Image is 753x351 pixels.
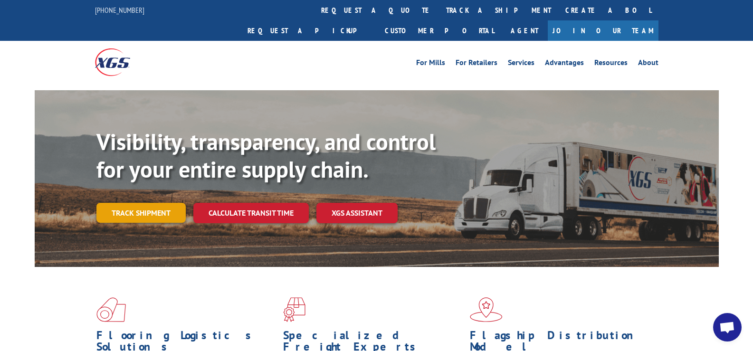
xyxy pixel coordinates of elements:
[456,59,497,69] a: For Retailers
[548,20,658,41] a: Join Our Team
[545,59,584,69] a: Advantages
[594,59,628,69] a: Resources
[713,313,742,342] div: Open chat
[283,297,305,322] img: xgs-icon-focused-on-flooring-red
[95,5,144,15] a: [PHONE_NUMBER]
[378,20,501,41] a: Customer Portal
[96,127,436,184] b: Visibility, transparency, and control for your entire supply chain.
[638,59,658,69] a: About
[240,20,378,41] a: Request a pickup
[316,203,398,223] a: XGS ASSISTANT
[470,297,503,322] img: xgs-icon-flagship-distribution-model-red
[416,59,445,69] a: For Mills
[96,203,186,223] a: Track shipment
[501,20,548,41] a: Agent
[193,203,309,223] a: Calculate transit time
[96,297,126,322] img: xgs-icon-total-supply-chain-intelligence-red
[508,59,534,69] a: Services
